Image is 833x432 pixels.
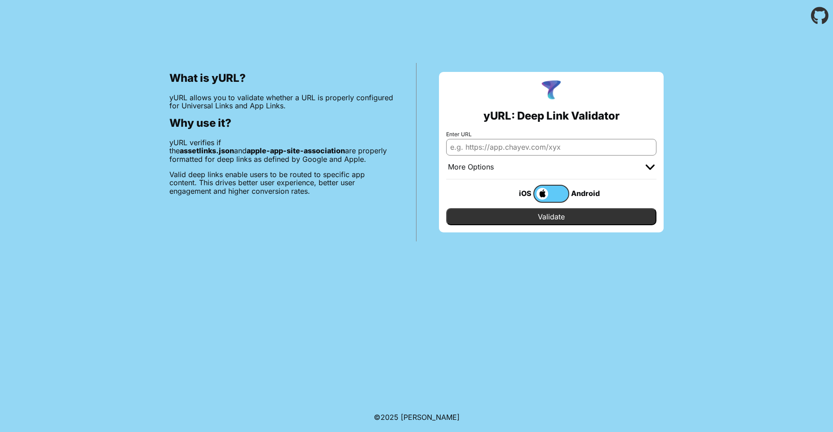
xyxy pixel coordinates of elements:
div: More Options [448,163,494,172]
p: Valid deep links enable users to be routed to specific app content. This drives better user exper... [169,170,394,195]
img: chevron [646,165,655,170]
h2: What is yURL? [169,72,394,85]
p: yURL verifies if the and are properly formatted for deep links as defined by Google and Apple. [169,138,394,163]
input: Validate [446,208,656,225]
h2: Why use it? [169,117,394,129]
input: e.g. https://app.chayev.com/xyx [446,139,656,155]
label: Enter URL [446,131,656,138]
b: assetlinks.json [180,146,234,155]
a: Michael Ibragimchayev's Personal Site [401,413,460,422]
img: yURL Logo [540,79,563,102]
div: iOS [497,187,533,199]
p: yURL allows you to validate whether a URL is properly configured for Universal Links and App Links. [169,94,394,110]
b: apple-app-site-association [247,146,345,155]
div: Android [569,187,605,199]
h2: yURL: Deep Link Validator [483,110,620,122]
footer: © [374,402,460,432]
span: 2025 [381,413,399,422]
